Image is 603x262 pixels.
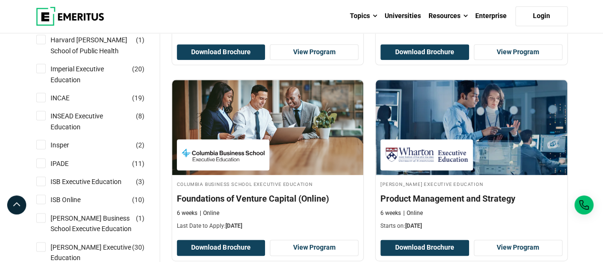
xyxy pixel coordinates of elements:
[172,80,364,235] a: Finance Course by Columbia Business School Executive Education - September 11, 2025 Columbia Busi...
[380,222,562,230] p: Starts on:
[134,160,142,167] span: 11
[51,35,151,56] a: Harvard [PERSON_NAME] School of Public Health
[138,36,142,44] span: 1
[177,240,266,256] button: Download Brochure
[132,194,144,205] span: ( )
[429,27,446,34] span: [DATE]
[138,112,142,120] span: 8
[132,93,144,103] span: ( )
[515,6,568,26] a: Login
[225,223,242,229] span: [DATE]
[177,44,266,60] button: Download Brochure
[136,176,144,187] span: ( )
[51,64,151,85] a: Imperial Executive Education
[376,80,567,175] img: Product Management and Strategy | Online Product Design and Innovation Course
[182,144,265,165] img: Columbia Business School Executive Education
[132,158,144,169] span: ( )
[134,243,142,251] span: 30
[380,193,562,204] h4: Product Management and Strategy
[51,140,88,150] a: Insper
[136,35,144,45] span: ( )
[51,158,88,169] a: IPADE
[270,44,358,60] a: View Program
[132,242,144,252] span: ( )
[134,65,142,73] span: 20
[51,93,89,103] a: INCAE
[136,213,144,223] span: ( )
[138,141,142,149] span: 2
[172,80,364,175] img: Foundations of Venture Capital (Online) | Online Finance Course
[200,209,219,217] p: Online
[138,178,142,185] span: 3
[51,111,151,132] a: INSEAD Executive Education
[474,240,562,256] a: View Program
[51,194,100,205] a: ISB Online
[380,180,562,188] h4: [PERSON_NAME] Executive Education
[376,80,567,235] a: Product Design and Innovation Course by Wharton Executive Education - September 11, 2025 Wharton ...
[380,209,401,217] p: 6 weeks
[138,214,142,222] span: 1
[385,144,468,165] img: Wharton Executive Education
[177,193,359,204] h4: Foundations of Venture Capital (Online)
[177,180,359,188] h4: Columbia Business School Executive Education
[136,111,144,121] span: ( )
[177,222,359,230] p: Last Date to Apply:
[51,176,141,187] a: ISB Executive Education
[177,209,197,217] p: 6 weeks
[405,223,422,229] span: [DATE]
[136,140,144,150] span: ( )
[270,240,358,256] a: View Program
[134,196,142,204] span: 10
[474,44,562,60] a: View Program
[134,94,142,102] span: 19
[51,213,151,234] a: [PERSON_NAME] Business School Executive Education
[380,240,469,256] button: Download Brochure
[132,64,144,74] span: ( )
[403,209,423,217] p: Online
[380,44,469,60] button: Download Brochure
